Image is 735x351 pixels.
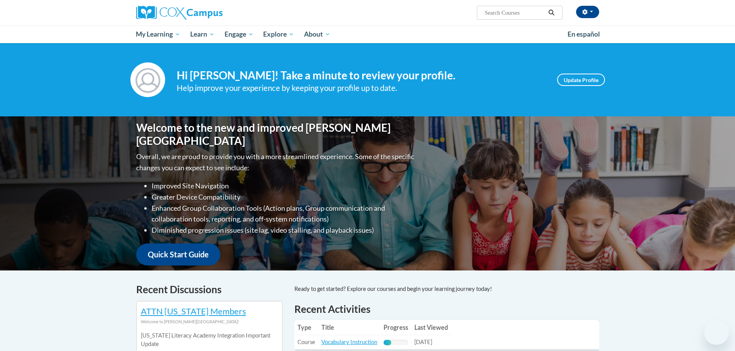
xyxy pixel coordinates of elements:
a: About [299,25,335,43]
p: Overall, we are proud to provide you with a more streamlined experience. Some of the specific cha... [136,151,416,173]
a: Quick Start Guide [136,244,220,265]
th: Title [318,320,380,335]
p: [US_STATE] Literacy Academy Integration Important Update [141,331,278,348]
div: Main menu [125,25,611,43]
a: Explore [258,25,299,43]
iframe: Button to launch messaging window [704,320,729,345]
a: Vocabulary Instruction [321,339,377,345]
a: Learn [185,25,220,43]
div: Help improve your experience by keeping your profile up to date. [177,82,546,94]
a: Engage [220,25,259,43]
th: Progress [380,320,411,335]
th: Last Viewed [411,320,451,335]
div: Progress, % [384,340,391,345]
h4: Recent Discussions [136,282,283,297]
span: Engage [225,30,253,39]
span: About [304,30,330,39]
li: Enhanced Group Collaboration Tools (Action plans, Group communication and collaboration tools, re... [152,203,416,225]
a: En español [563,26,605,42]
span: [DATE] [414,339,432,345]
li: Improved Site Navigation [152,180,416,191]
a: Update Profile [557,74,605,86]
div: Welcome to [PERSON_NAME][GEOGRAPHIC_DATA]! [141,317,278,326]
button: Account Settings [576,6,599,18]
h4: Hi [PERSON_NAME]! Take a minute to review your profile. [177,69,546,82]
span: Course [297,339,315,345]
button: Search [546,8,557,17]
h1: Welcome to the new and improved [PERSON_NAME][GEOGRAPHIC_DATA] [136,121,416,147]
h1: Recent Activities [294,302,599,316]
input: Search Courses [484,8,546,17]
a: ATTN [US_STATE] Members [141,306,246,316]
a: My Learning [131,25,186,43]
li: Diminished progression issues (site lag, video stalling, and playback issues) [152,225,416,236]
a: Cox Campus [136,6,283,20]
th: Type [294,320,318,335]
li: Greater Device Compatibility [152,191,416,203]
span: Explore [263,30,294,39]
img: Cox Campus [136,6,223,20]
span: En español [568,30,600,38]
img: Profile Image [130,62,165,97]
span: My Learning [136,30,180,39]
span: Learn [190,30,215,39]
